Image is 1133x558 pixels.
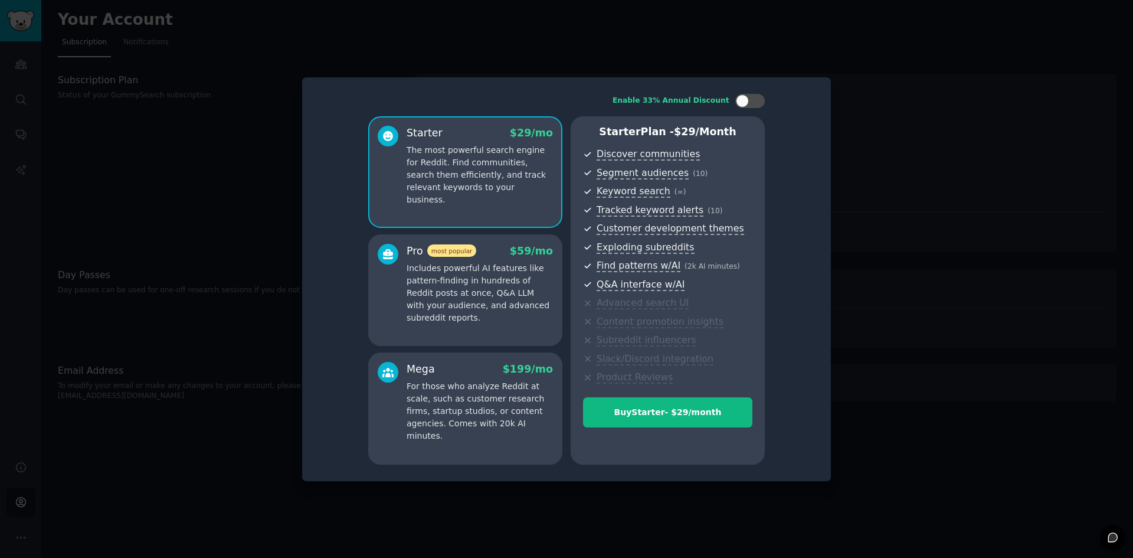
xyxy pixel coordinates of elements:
[597,260,680,272] span: Find patterns w/AI
[407,380,553,442] p: For those who analyze Reddit at scale, such as customer research firms, startup studios, or conte...
[597,316,723,328] span: Content promotion insights
[597,223,744,235] span: Customer development themes
[597,204,703,217] span: Tracked keyword alerts
[597,297,689,309] span: Advanced search UI
[597,371,673,384] span: Product Reviews
[708,207,722,215] span: ( 10 )
[583,125,752,139] p: Starter Plan -
[510,127,553,139] span: $ 29 /mo
[613,96,729,106] div: Enable 33% Annual Discount
[407,144,553,206] p: The most powerful search engine for Reddit. Find communities, search them efficiently, and track ...
[407,126,443,141] div: Starter
[510,245,553,257] span: $ 59 /mo
[597,242,694,254] span: Exploding subreddits
[503,363,553,375] span: $ 199 /mo
[407,262,553,324] p: Includes powerful AI features like pattern-finding in hundreds of Reddit posts at once, Q&A LLM w...
[597,185,670,198] span: Keyword search
[674,126,736,138] span: $ 29 /month
[685,262,740,270] span: ( 2k AI minutes )
[674,188,686,196] span: ( ∞ )
[597,148,700,161] span: Discover communities
[693,169,708,178] span: ( 10 )
[407,362,435,377] div: Mega
[597,279,685,291] span: Q&A interface w/AI
[427,244,477,257] span: most popular
[597,334,696,347] span: Subreddit influencers
[597,167,689,180] span: Segment audiences
[597,353,713,366] span: Slack/Discord integration
[407,244,476,259] div: Pro
[583,397,752,428] button: BuyStarter- $29/month
[584,406,752,419] div: Buy Starter - $ 29 /month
